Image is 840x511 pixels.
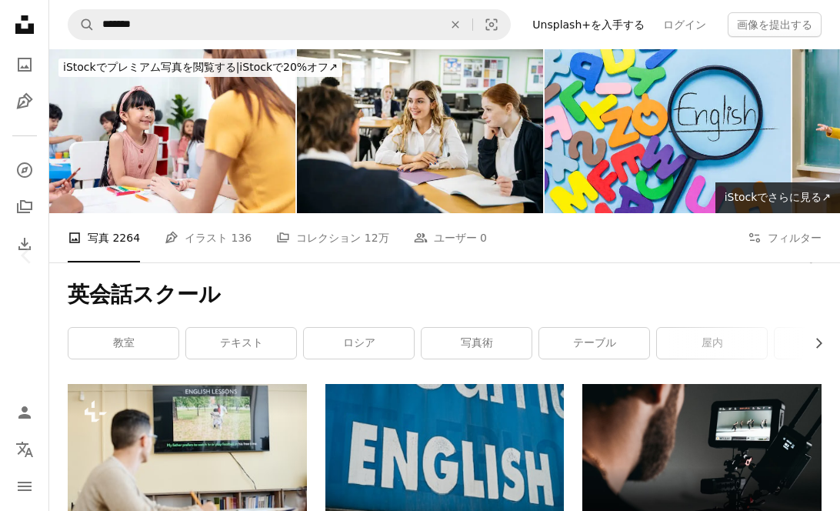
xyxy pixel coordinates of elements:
[480,229,487,246] span: 0
[232,229,252,246] span: 136
[9,471,40,502] button: メニュー
[654,12,715,37] a: ログイン
[49,49,295,213] img: 白人の美しい若い女性教師は、学校で子供たちに芸術を教えています。魅力的なインストラクターマスター女性は、教室で生徒幼稚園の幼稚園で絵や絵を説明し、教育します。
[9,155,40,185] a: 探す
[728,12,822,37] button: 画像を提出する
[9,49,40,80] a: 写真
[68,281,822,309] h1: 英会話スクール
[276,213,388,262] a: コレクション 12万
[414,213,487,262] a: ユーザー 0
[545,49,791,213] img: English letters scattered on blue background.
[63,61,338,73] span: iStockで20%オフ ↗
[165,213,252,262] a: イラスト 136
[63,61,239,73] span: iStockでプレミアム写真を閲覧する |
[49,49,352,86] a: iStockでプレミアム写真を閲覧する|iStockで20%オフ↗
[805,328,822,359] button: リストを右にスクロールする
[68,328,178,359] a: 教室
[539,328,649,359] a: テーブル
[9,397,40,428] a: ログイン / 登録する
[715,182,840,213] a: iStockでさらに見る↗
[657,328,767,359] a: 屋内
[9,434,40,465] button: 言語
[68,456,307,470] a: 英語の授業中にテーブルに座ってビデオやプレゼンテーションを見ている認識できない若い男性の背景ショットに選択的に焦点を当てる
[473,10,510,39] button: ビジュアル検索
[422,328,532,359] a: 写真術
[304,328,414,359] a: ロシア
[786,182,840,329] a: 次へ
[9,86,40,117] a: イラスト
[325,456,565,470] a: 白い文字の青い看板のクローズアップ
[725,191,831,203] span: iStockでさらに見る ↗
[297,49,543,213] img: クラスメートと円卓に座っている10代の女子高生
[438,10,472,39] button: 全てクリア
[748,213,822,262] button: フィルター
[68,9,511,40] form: サイト内でビジュアルを探す
[186,328,296,359] a: テキスト
[68,10,95,39] button: Unsplashで検索する
[523,12,654,37] a: Unsplash+を入手する
[365,229,389,246] span: 12万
